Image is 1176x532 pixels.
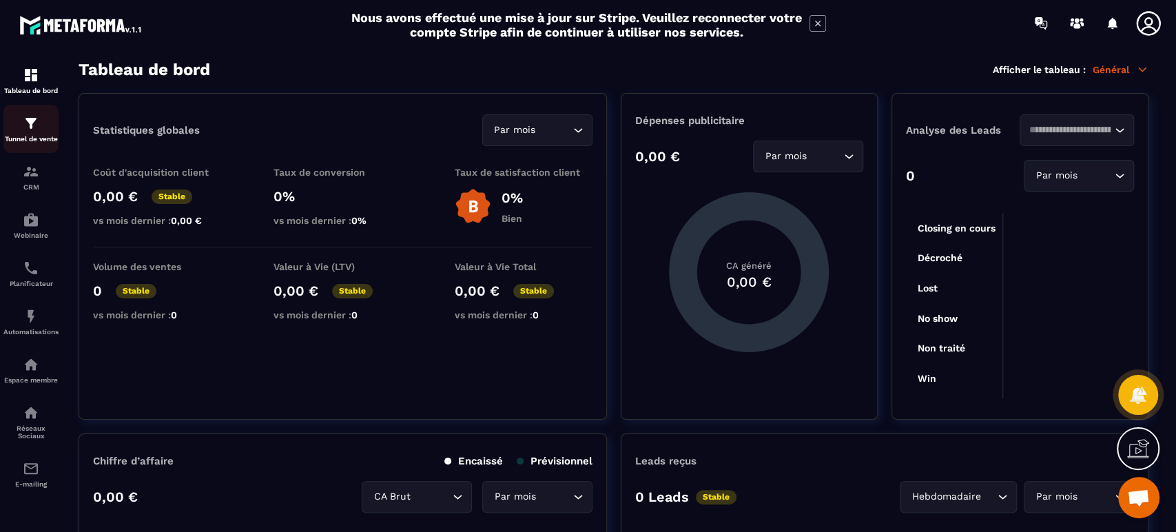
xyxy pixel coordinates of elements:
[539,123,570,138] input: Search for option
[917,223,995,234] tspan: Closing en cours
[696,490,736,504] p: Stable
[455,309,592,320] p: vs mois dernier :
[482,481,592,513] div: Search for option
[93,489,138,505] p: 0,00 €
[3,424,59,440] p: Réseaux Sociaux
[274,167,411,178] p: Taux de conversion
[993,64,1086,75] p: Afficher le tableau :
[906,124,1020,136] p: Analyse des Leads
[152,190,192,204] p: Stable
[635,148,680,165] p: 0,00 €
[455,188,491,225] img: b-badge-o.b3b20ee6.svg
[1080,489,1111,504] input: Search for option
[23,308,39,325] img: automations
[351,215,367,226] span: 0%
[351,309,358,320] span: 0
[1118,477,1159,518] a: Ouvrir le chat
[171,309,177,320] span: 0
[274,215,411,226] p: vs mois dernier :
[917,373,936,384] tspan: Win
[23,67,39,83] img: formation
[3,280,59,287] p: Planificateur
[23,460,39,477] img: email
[274,283,318,299] p: 0,00 €
[23,115,39,132] img: formation
[274,188,411,205] p: 0%
[23,260,39,276] img: scheduler
[502,213,523,224] p: Bien
[93,124,200,136] p: Statistiques globales
[762,149,809,164] span: Par mois
[93,283,102,299] p: 0
[3,480,59,488] p: E-mailing
[513,284,554,298] p: Stable
[19,12,143,37] img: logo
[3,232,59,239] p: Webinaire
[3,105,59,153] a: formationformationTunnel de vente
[3,57,59,105] a: formationformationTableau de bord
[482,114,592,146] div: Search for option
[3,376,59,384] p: Espace membre
[93,261,231,272] p: Volume des ventes
[93,188,138,205] p: 0,00 €
[3,346,59,394] a: automationsautomationsEspace membre
[3,153,59,201] a: formationformationCRM
[635,489,689,505] p: 0 Leads
[93,455,174,467] p: Chiffre d’affaire
[274,261,411,272] p: Valeur à Vie (LTV)
[93,309,231,320] p: vs mois dernier :
[455,261,592,272] p: Valeur à Vie Total
[917,252,962,263] tspan: Décroché
[3,450,59,498] a: emailemailE-mailing
[909,489,984,504] span: Hebdomadaire
[371,489,413,504] span: CA Brut
[351,10,803,39] h2: Nous avons effectué une mise à jour sur Stripe. Veuillez reconnecter votre compte Stripe afin de ...
[809,149,840,164] input: Search for option
[917,312,958,323] tspan: No show
[491,123,539,138] span: Par mois
[23,163,39,180] img: formation
[753,141,863,172] div: Search for option
[455,283,499,299] p: 0,00 €
[533,309,539,320] span: 0
[23,405,39,421] img: social-network
[455,167,592,178] p: Taux de satisfaction client
[1020,114,1134,146] div: Search for option
[79,60,210,79] h3: Tableau de bord
[1024,481,1134,513] div: Search for option
[491,489,539,504] span: Par mois
[116,284,156,298] p: Stable
[539,489,570,504] input: Search for option
[274,309,411,320] p: vs mois dernier :
[93,215,231,226] p: vs mois dernier :
[917,342,964,354] tspan: Non traité
[332,284,373,298] p: Stable
[900,481,1017,513] div: Search for option
[362,481,472,513] div: Search for option
[3,394,59,450] a: social-networksocial-networkRéseaux Sociaux
[1080,168,1111,183] input: Search for option
[3,298,59,346] a: automationsautomationsAutomatisations
[3,87,59,94] p: Tableau de bord
[1024,160,1134,192] div: Search for option
[917,283,937,294] tspan: Lost
[3,135,59,143] p: Tunnel de vente
[906,167,915,184] p: 0
[23,212,39,228] img: automations
[3,183,59,191] p: CRM
[502,190,523,206] p: 0%
[1029,123,1111,138] input: Search for option
[23,356,39,373] img: automations
[1033,168,1080,183] span: Par mois
[93,167,231,178] p: Coût d'acquisition client
[635,455,697,467] p: Leads reçus
[517,455,592,467] p: Prévisionnel
[635,114,863,127] p: Dépenses publicitaire
[1033,489,1080,504] span: Par mois
[3,249,59,298] a: schedulerschedulerPlanificateur
[444,455,503,467] p: Encaissé
[1093,63,1148,76] p: Général
[3,328,59,336] p: Automatisations
[984,489,994,504] input: Search for option
[413,489,449,504] input: Search for option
